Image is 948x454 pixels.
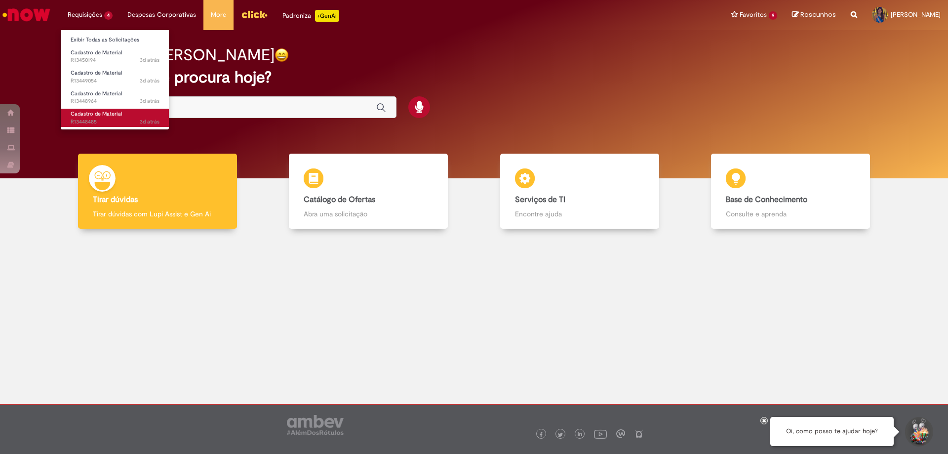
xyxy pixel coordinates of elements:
[685,154,897,229] a: Base de Conhecimento Consulte e aprenda
[770,417,894,446] div: Oi, como posso te ajudar hoje?
[275,48,289,62] img: happy-face.png
[140,97,159,105] span: 3d atrás
[740,10,767,20] span: Favoritos
[71,90,122,97] span: Cadastro de Material
[140,97,159,105] time: 26/08/2025 15:11:47
[474,154,685,229] a: Serviços de TI Encontre ajuda
[304,195,375,205] b: Catálogo de Ofertas
[71,97,159,105] span: R13448964
[61,68,169,86] a: Aberto R13449054 : Cadastro de Material
[93,209,222,219] p: Tirar dúvidas com Lupi Assist e Gen Ai
[904,417,933,447] button: Iniciar Conversa de Suporte
[211,10,226,20] span: More
[891,10,941,19] span: [PERSON_NAME]
[71,77,159,85] span: R13449054
[769,11,777,20] span: 9
[85,46,275,64] h2: Bom dia, [PERSON_NAME]
[60,30,169,130] ul: Requisições
[282,10,339,22] div: Padroniza
[61,88,169,107] a: Aberto R13448964 : Cadastro de Material
[71,110,122,118] span: Cadastro de Material
[315,10,339,22] p: +GenAi
[61,109,169,127] a: Aberto R13448485 : Cadastro de Material
[515,209,644,219] p: Encontre ajuda
[726,195,807,205] b: Base de Conhecimento
[304,209,433,219] p: Abra uma solicitação
[93,195,138,205] b: Tirar dúvidas
[1,5,52,25] img: ServiceNow
[85,69,863,86] h2: O que você procura hoje?
[140,56,159,64] time: 26/08/2025 18:23:56
[104,11,113,20] span: 4
[61,35,169,45] a: Exibir Todas as Solicitações
[61,47,169,66] a: Aberto R13450194 : Cadastro de Material
[140,77,159,84] time: 26/08/2025 15:25:58
[578,432,583,438] img: logo_footer_linkedin.png
[71,69,122,77] span: Cadastro de Material
[140,56,159,64] span: 3d atrás
[140,77,159,84] span: 3d atrás
[71,56,159,64] span: R13450194
[616,429,625,438] img: logo_footer_workplace.png
[558,432,563,437] img: logo_footer_twitter.png
[539,432,544,437] img: logo_footer_facebook.png
[71,118,159,126] span: R13448485
[800,10,836,19] span: Rascunhos
[127,10,196,20] span: Despesas Corporativas
[792,10,836,20] a: Rascunhos
[140,118,159,125] time: 26/08/2025 14:00:04
[140,118,159,125] span: 3d atrás
[594,427,607,440] img: logo_footer_youtube.png
[263,154,474,229] a: Catálogo de Ofertas Abra uma solicitação
[726,209,855,219] p: Consulte e aprenda
[634,429,643,438] img: logo_footer_naosei.png
[52,154,263,229] a: Tirar dúvidas Tirar dúvidas com Lupi Assist e Gen Ai
[71,49,122,56] span: Cadastro de Material
[68,10,102,20] span: Requisições
[241,7,268,22] img: click_logo_yellow_360x200.png
[515,195,565,205] b: Serviços de TI
[287,415,344,435] img: logo_footer_ambev_rotulo_gray.png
